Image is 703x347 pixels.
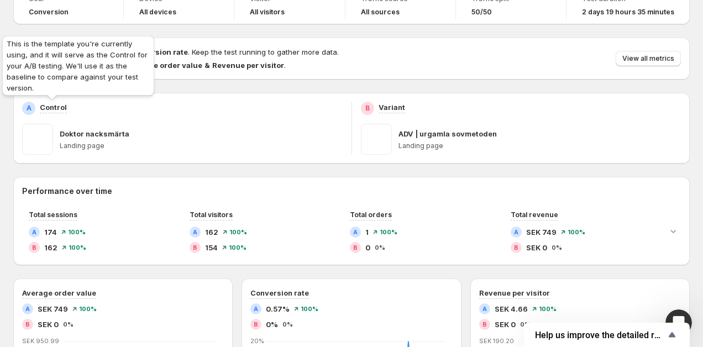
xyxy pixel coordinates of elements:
[266,319,278,330] span: 0%
[204,61,210,70] strong: &
[266,303,290,314] span: 0.57%
[22,287,96,298] h3: Average order value
[194,4,214,24] div: Close
[552,244,562,251] span: 0%
[616,51,681,66] button: View all metrics
[229,229,247,235] span: 100%
[479,337,514,345] text: SEK 190.20
[9,239,212,258] textarea: Message…
[25,306,30,312] h2: A
[250,337,264,345] text: 20%
[482,321,487,328] h2: B
[365,242,370,253] span: 0
[254,321,258,328] h2: B
[25,321,30,328] h2: B
[40,102,67,113] p: Control
[9,201,181,257] div: Thank you for your information. With this setting, every time the customer clicks "OK" or closes ...
[479,287,550,298] h3: Revenue per visitor
[32,244,36,251] h2: B
[55,44,203,55] div: I use this setting
[38,303,68,314] span: SEK 749
[665,309,692,336] iframe: Intercom live chat
[482,306,487,312] h2: A
[471,8,492,17] span: 50/50
[514,229,518,235] h2: A
[568,229,585,235] span: 100%
[29,8,69,17] span: Conversion
[69,244,86,251] span: 100%
[63,321,74,328] span: 0%
[38,319,59,330] span: SEK 0
[361,124,392,155] img: ADV | urgamla sovmetoden
[495,319,516,330] span: SEK 0
[22,186,681,197] h2: Performance over time
[535,328,679,341] button: Show survey - Help us improve the detailed report for A/B campaigns
[495,303,528,314] span: SEK 4.66
[250,8,285,17] h4: All visitors
[9,62,212,201] div: Rasmus says…
[398,141,681,150] p: Landing page
[526,242,547,253] span: SEK 0
[29,211,77,219] span: Total sessions
[205,242,218,253] span: 154
[205,227,218,238] span: 162
[229,244,246,251] span: 100%
[22,124,53,155] img: Doktor nacksmärta
[27,104,32,113] h2: A
[7,4,28,25] button: go back
[301,306,318,312] span: 100%
[46,61,286,70] span: Control outperforms on .
[193,229,197,235] h2: A
[379,102,405,113] p: Variant
[539,306,557,312] span: 100%
[32,229,36,235] h2: A
[54,6,125,14] h1: [PERSON_NAME]
[139,8,176,17] h4: All devices
[190,258,207,276] button: Send a message…
[398,128,497,139] p: ADV | urgamla sovmetoden
[53,262,61,271] button: Gif picker
[535,330,665,340] span: Help us improve the detailed report for A/B campaigns
[250,287,309,298] h3: Conversion rate
[32,6,49,24] img: Profile image for Antony
[190,211,233,219] span: Total visitors
[128,48,188,56] strong: Conversion rate
[350,211,392,219] span: Total orders
[17,262,26,271] button: Upload attachment
[353,229,358,235] h2: A
[40,62,212,192] div: I can also see that everyone is accepting
[365,104,370,113] h2: B
[254,306,258,312] h2: A
[60,128,129,139] p: Doktor nacksmärta
[35,262,44,271] button: Emoji picker
[361,8,400,17] h4: All sources
[526,227,557,238] span: SEK 749
[9,201,212,259] div: Antony says…
[353,244,358,251] h2: B
[22,337,59,345] text: SEK 950.99
[520,321,531,328] span: 0%
[70,262,79,271] button: Start recording
[44,227,57,238] span: 174
[101,213,120,232] button: Scroll to bottom
[128,61,202,70] strong: Average order value
[173,4,194,25] button: Home
[212,61,284,70] strong: Revenue per visitor
[514,244,518,251] h2: B
[54,14,76,25] p: Active
[49,164,203,186] div: I can also see that everyone is accepting
[511,211,558,219] span: Total revenue
[582,8,674,17] span: 2 days 19 hours 35 minutes
[282,321,293,328] span: 0%
[375,244,385,251] span: 0%
[46,48,339,56] span: Neither version wins on . Keep the test running to gather more data.
[380,229,397,235] span: 100%
[193,244,197,251] h2: B
[365,227,369,238] span: 1
[60,141,343,150] p: Landing page
[68,229,86,235] span: 100%
[79,306,97,312] span: 100%
[665,223,681,239] button: Expand chart
[44,242,57,253] span: 162
[18,208,172,251] div: Thank you for your information. With this setting, every time the customer clicks "OK" or closes ...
